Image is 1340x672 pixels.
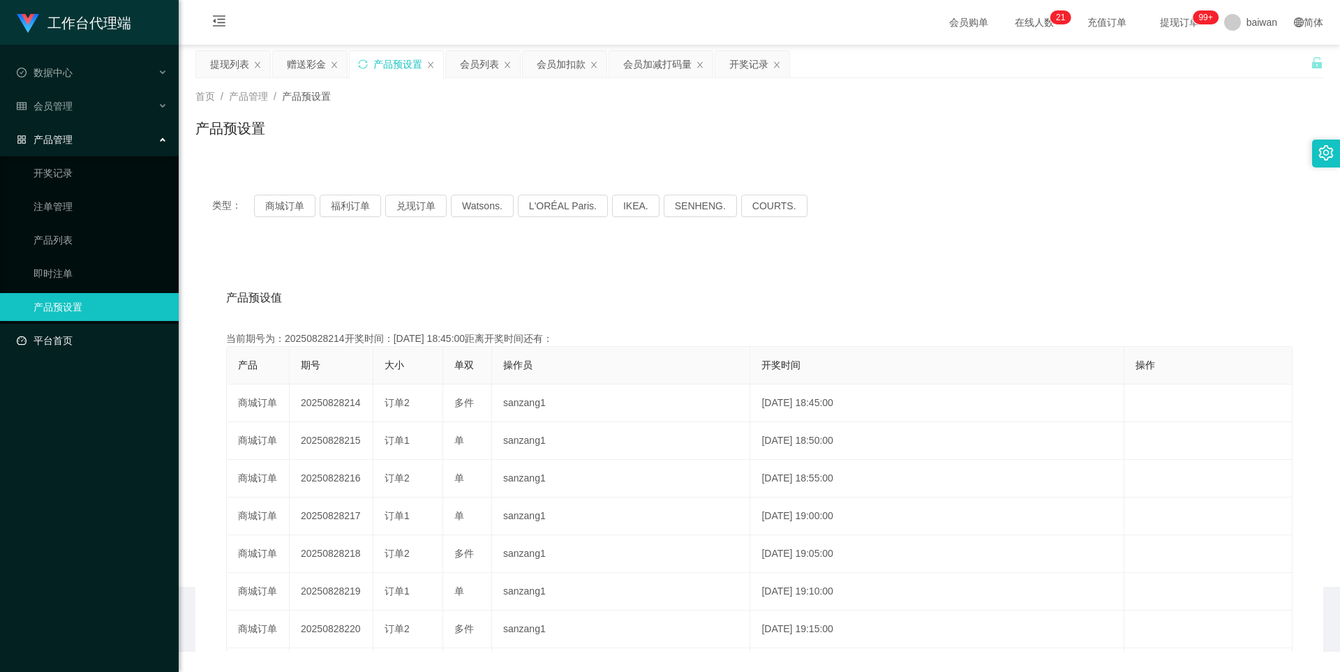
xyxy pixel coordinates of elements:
h1: 工作台代理端 [47,1,131,45]
div: 提现列表 [210,51,249,77]
td: 商城订单 [227,460,290,498]
i: 图标: close [696,61,704,69]
span: 订单2 [385,472,410,484]
i: 图标: check-circle-o [17,68,27,77]
span: 操作 [1136,359,1155,371]
i: 图标: close [590,61,598,69]
span: 开奖时间 [761,359,801,371]
span: 会员管理 [17,100,73,112]
i: 图标: appstore-o [17,135,27,144]
a: 开奖记录 [33,159,167,187]
div: 2021 [190,620,1329,635]
span: 产品预设值 [226,290,282,306]
td: sanzang1 [492,611,750,648]
span: 提现订单 [1153,17,1206,27]
div: 会员加减打码量 [623,51,692,77]
p: 2 [1056,10,1061,24]
td: 20250828219 [290,573,373,611]
i: 图标: close [503,61,512,69]
td: [DATE] 18:50:00 [750,422,1124,460]
span: 单 [454,435,464,446]
a: 注单管理 [33,193,167,221]
a: 产品列表 [33,226,167,254]
span: 大小 [385,359,404,371]
td: [DATE] 18:55:00 [750,460,1124,498]
td: 20250828215 [290,422,373,460]
td: sanzang1 [492,422,750,460]
button: Watsons. [451,195,514,217]
td: sanzang1 [492,460,750,498]
span: 产品预设置 [282,91,331,102]
td: sanzang1 [492,384,750,422]
td: [DATE] 19:15:00 [750,611,1124,648]
button: COURTS. [741,195,807,217]
p: 1 [1061,10,1066,24]
i: 图标: menu-fold [195,1,243,45]
i: 图标: global [1294,17,1304,27]
img: logo.9652507e.png [17,14,39,33]
div: 产品预设置 [373,51,422,77]
td: 商城订单 [227,573,290,611]
span: 操作员 [503,359,533,371]
span: 订单1 [385,585,410,597]
td: sanzang1 [492,573,750,611]
div: 会员加扣款 [537,51,586,77]
span: 订单2 [385,397,410,408]
span: 在线人数 [1008,17,1061,27]
button: L'ORÉAL Paris. [518,195,608,217]
i: 图标: close [426,61,435,69]
span: / [274,91,276,102]
span: 订单1 [385,510,410,521]
td: 商城订单 [227,384,290,422]
span: 产品 [238,359,258,371]
span: 单 [454,585,464,597]
span: 多件 [454,548,474,559]
span: 产品管理 [229,91,268,102]
span: 多件 [454,623,474,634]
td: [DATE] 19:00:00 [750,498,1124,535]
span: 期号 [301,359,320,371]
button: 兑现订单 [385,195,447,217]
i: 图标: setting [1318,145,1334,160]
sup: 21 [1050,10,1071,24]
span: 多件 [454,397,474,408]
span: 充值订单 [1080,17,1133,27]
i: 图标: close [253,61,262,69]
span: 首页 [195,91,215,102]
td: [DATE] 18:45:00 [750,384,1124,422]
i: 图标: sync [358,59,368,69]
a: 图标: dashboard平台首页 [17,327,167,354]
td: 20250828218 [290,535,373,573]
td: [DATE] 19:10:00 [750,573,1124,611]
td: 商城订单 [227,611,290,648]
td: 商城订单 [227,535,290,573]
button: 商城订单 [254,195,315,217]
a: 产品预设置 [33,293,167,321]
td: 商城订单 [227,498,290,535]
div: 赠送彩金 [287,51,326,77]
span: 单双 [454,359,474,371]
span: 产品管理 [17,134,73,145]
td: 20250828217 [290,498,373,535]
i: 图标: close [330,61,338,69]
button: SENHENG. [664,195,737,217]
i: 图标: close [773,61,781,69]
td: sanzang1 [492,498,750,535]
span: / [221,91,223,102]
td: 20250828216 [290,460,373,498]
span: 单 [454,472,464,484]
div: 会员列表 [460,51,499,77]
td: 20250828214 [290,384,373,422]
td: 20250828220 [290,611,373,648]
span: 数据中心 [17,67,73,78]
a: 工作台代理端 [17,17,131,28]
span: 订单2 [385,623,410,634]
span: 类型： [212,195,254,217]
button: 福利订单 [320,195,381,217]
i: 图标: table [17,101,27,111]
i: 图标: unlock [1311,57,1323,69]
button: IKEA. [612,195,660,217]
div: 开奖记录 [729,51,768,77]
div: 当前期号为：20250828214开奖时间：[DATE] 18:45:00距离开奖时间还有： [226,331,1293,346]
h1: 产品预设置 [195,118,265,139]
